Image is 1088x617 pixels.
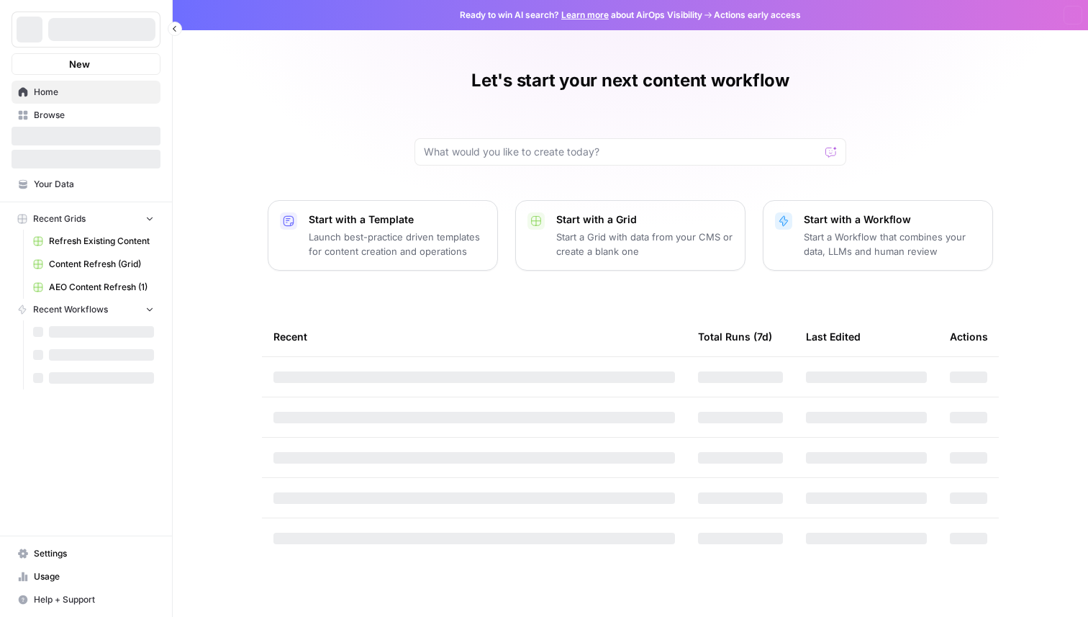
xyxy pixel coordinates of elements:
span: Recent Workflows [33,303,108,316]
a: Settings [12,542,160,565]
span: Ready to win AI search? about AirOps Visibility [460,9,702,22]
input: What would you like to create today? [424,145,820,159]
button: Recent Grids [12,208,160,230]
p: Start with a Workflow [804,212,981,227]
p: Launch best-practice driven templates for content creation and operations [309,230,486,258]
button: New [12,53,160,75]
h1: Let's start your next content workflow [471,69,789,92]
p: Start with a Grid [556,212,733,227]
a: Browse [12,104,160,127]
button: Recent Workflows [12,299,160,320]
span: Help + Support [34,593,154,606]
span: Home [34,86,154,99]
span: Browse [34,109,154,122]
a: Content Refresh (Grid) [27,253,160,276]
p: Start a Workflow that combines your data, LLMs and human review [804,230,981,258]
div: Last Edited [806,317,861,356]
div: Total Runs (7d) [698,317,772,356]
span: Actions early access [714,9,801,22]
a: Usage [12,565,160,588]
button: Start with a GridStart a Grid with data from your CMS or create a blank one [515,200,745,271]
span: Recent Grids [33,212,86,225]
a: Learn more [561,9,609,20]
span: Usage [34,570,154,583]
button: Help + Support [12,588,160,611]
a: Your Data [12,173,160,196]
span: Content Refresh (Grid) [49,258,154,271]
span: Refresh Existing Content [49,235,154,248]
p: Start a Grid with data from your CMS or create a blank one [556,230,733,258]
div: Recent [273,317,675,356]
a: Refresh Existing Content [27,230,160,253]
a: Home [12,81,160,104]
button: Start with a WorkflowStart a Workflow that combines your data, LLMs and human review [763,200,993,271]
a: AEO Content Refresh (1) [27,276,160,299]
span: AEO Content Refresh (1) [49,281,154,294]
div: Actions [950,317,988,356]
span: Your Data [34,178,154,191]
p: Start with a Template [309,212,486,227]
span: New [69,57,90,71]
span: Settings [34,547,154,560]
button: Start with a TemplateLaunch best-practice driven templates for content creation and operations [268,200,498,271]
